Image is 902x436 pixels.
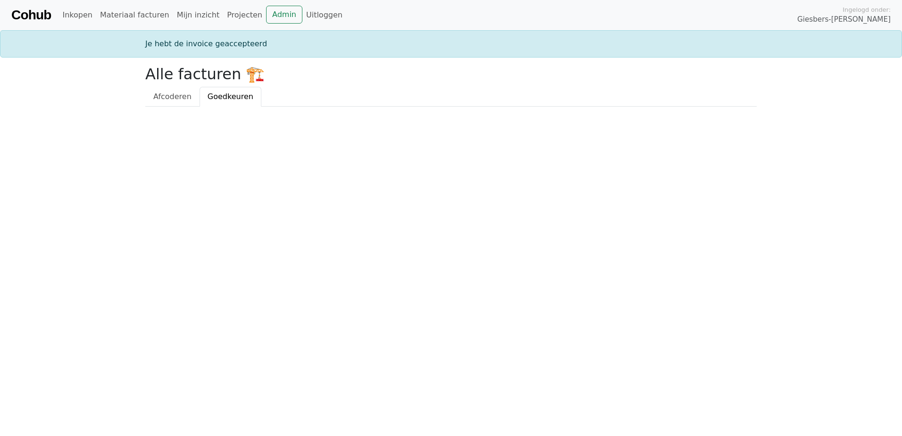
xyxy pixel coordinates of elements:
[200,87,261,107] a: Goedkeuren
[145,87,200,107] a: Afcoderen
[96,6,173,25] a: Materiaal facturen
[797,14,891,25] span: Giesbers-[PERSON_NAME]
[302,6,346,25] a: Uitloggen
[58,6,96,25] a: Inkopen
[843,5,891,14] span: Ingelogd onder:
[173,6,224,25] a: Mijn inzicht
[223,6,266,25] a: Projecten
[266,6,302,24] a: Admin
[145,65,757,83] h2: Alle facturen 🏗️
[140,38,762,50] div: Je hebt de invoice geaccepteerd
[11,4,51,26] a: Cohub
[153,92,192,101] span: Afcoderen
[208,92,253,101] span: Goedkeuren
